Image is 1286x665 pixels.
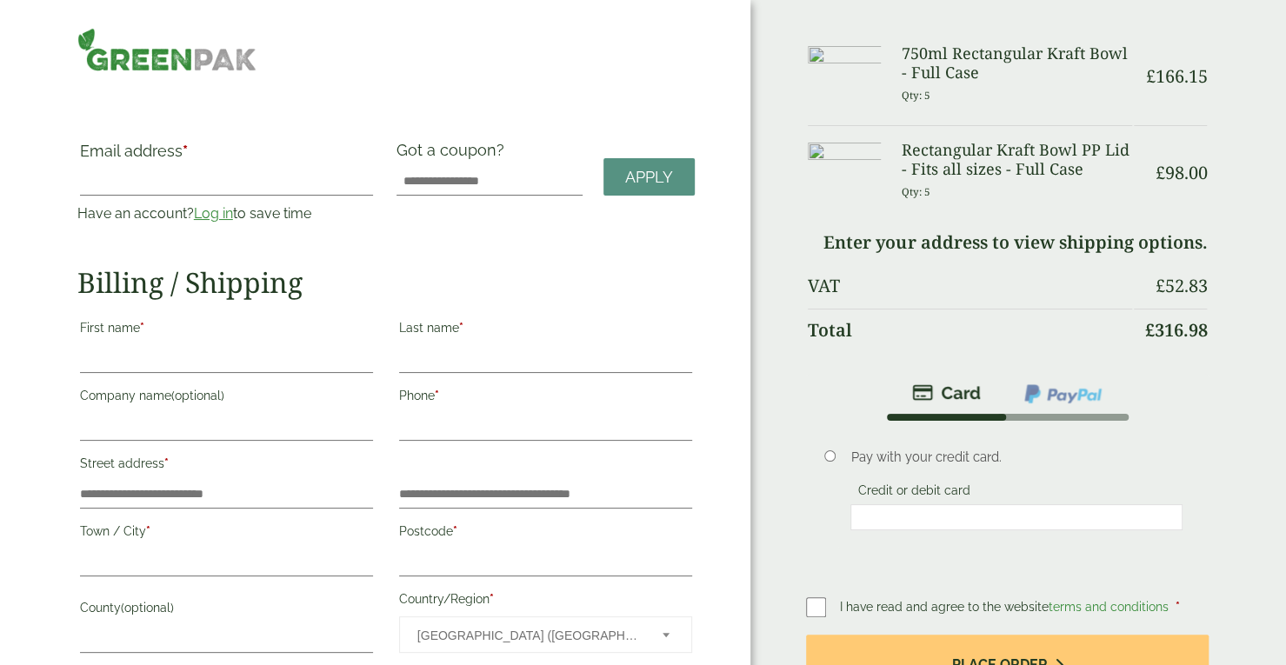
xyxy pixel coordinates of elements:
label: Credit or debit card [850,483,976,502]
a: Log in [194,205,233,222]
abbr: required [435,389,439,402]
abbr: required [453,524,457,538]
abbr: required [490,592,494,606]
small: Qty: 5 [902,89,930,102]
label: County [80,595,373,625]
abbr: required [183,142,188,160]
span: £ [1155,161,1164,184]
bdi: 98.00 [1155,161,1207,184]
span: (optional) [171,389,224,402]
h3: Rectangular Kraft Bowl PP Lid - Fits all sizes - Full Case [902,141,1132,178]
a: terms and conditions [1049,600,1169,614]
span: I have read and agree to the website [840,600,1172,614]
a: Apply [603,158,695,196]
th: VAT [808,265,1133,307]
th: Total [808,309,1133,351]
label: Phone [399,383,692,413]
abbr: required [146,524,150,538]
label: Town / City [80,519,373,549]
p: Have an account? to save time [77,203,376,224]
p: Pay with your credit card. [850,448,1182,467]
td: Enter your address to view shipping options. [808,222,1208,263]
abbr: required [164,456,169,470]
abbr: required [1176,600,1180,614]
h2: Billing / Shipping [77,266,695,299]
iframe: Secure card payment input frame [856,509,1176,525]
label: Postcode [399,519,692,549]
span: £ [1155,274,1164,297]
bdi: 166.15 [1145,64,1207,88]
span: £ [1145,64,1155,88]
span: United Kingdom (UK) [417,617,639,654]
label: Got a coupon? [396,141,511,168]
label: First name [80,316,373,345]
small: Qty: 5 [902,185,930,198]
bdi: 316.98 [1144,318,1207,342]
abbr: required [459,321,463,335]
span: Apply [625,168,673,187]
span: (optional) [121,601,174,615]
span: Country/Region [399,616,692,653]
h3: 750ml Rectangular Kraft Bowl - Full Case [902,44,1132,82]
label: Email address [80,143,373,168]
img: ppcp-gateway.png [1023,382,1103,405]
span: £ [1144,318,1154,342]
label: Street address [80,451,373,481]
label: Last name [399,316,692,345]
bdi: 52.83 [1155,274,1207,297]
label: Country/Region [399,587,692,616]
img: GreenPak Supplies [77,28,257,71]
label: Company name [80,383,373,413]
abbr: required [140,321,144,335]
img: stripe.png [912,382,981,403]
